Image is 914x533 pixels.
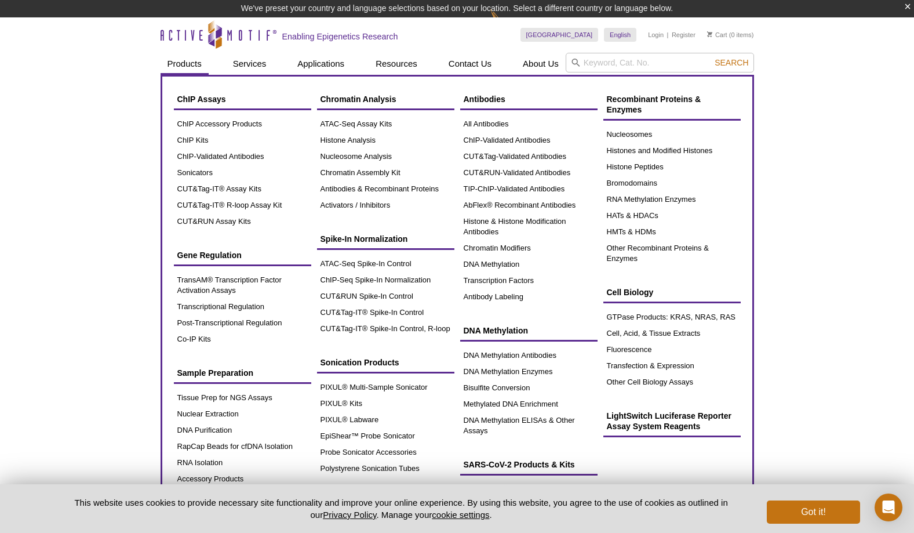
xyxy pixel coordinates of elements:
input: Keyword, Cat. No. [566,53,754,72]
a: CUT&RUN-Validated Antibodies [460,165,598,181]
a: Chromatin Analysis [317,88,454,110]
a: Other Recombinant Proteins & Enzymes [603,240,741,267]
a: Post-Transcriptional Regulation [174,315,311,331]
a: [GEOGRAPHIC_DATA] [520,28,599,42]
span: DNA Methylation [464,326,528,335]
a: Resources [369,53,424,75]
a: EpiShear™ Probe Sonicator [317,428,454,444]
a: SARS-CoV-2 Overview & Product Data [460,481,598,508]
a: Nucleosome Analysis [317,148,454,165]
img: Change Here [490,9,521,36]
a: AbFlex® Recombinant Antibodies [460,197,598,213]
a: Chromatin Assembly Kit [317,165,454,181]
li: (0 items) [707,28,754,42]
span: SARS-CoV-2 Products & Kits [464,460,575,469]
a: LightSwitch Luciferase Reporter Assay System Reagents [603,405,741,437]
span: Cell Biology [607,288,654,297]
span: LightSwitch Luciferase Reporter Assay System Reagents [607,411,731,431]
a: Cell Biology [603,281,741,303]
span: Gene Regulation [177,251,242,260]
a: Histones and Modified Histones [603,143,741,159]
a: Gene Regulation [174,244,311,266]
span: Sonication Products [321,358,399,367]
a: DNA Methylation [460,256,598,273]
a: RapCap Beads for cfDNA Isolation [174,438,311,455]
a: Accessory Products [174,471,311,487]
a: Co-IP Kits [174,331,311,347]
a: Activators / Inhibitors [317,197,454,213]
a: Antibodies [460,88,598,110]
a: Probe Sonicator Accessories [317,444,454,461]
div: Open Intercom Messenger [875,494,902,521]
img: Your Cart [707,31,712,37]
a: TIP-ChIP-Validated Antibodies [460,181,598,197]
a: DNA Methylation Enzymes [460,364,598,380]
a: Histone & Histone Modification Antibodies [460,213,598,240]
a: CUT&Tag-IT® Spike-In Control [317,304,454,321]
a: Spike-In Normalization [317,228,454,250]
span: Recombinant Proteins & Enzymes [607,95,701,114]
a: PIXUL® Labware [317,412,454,428]
a: HMTs & HDMs [603,224,741,240]
a: RNA Isolation [174,455,311,471]
button: Got it! [767,501,860,524]
a: Nuclear Extraction [174,406,311,422]
a: ChIP-Seq Spike-In Normalization [317,272,454,288]
a: Chromatin Modifiers [460,240,598,256]
a: Cell, Acid, & Tissue Extracts [603,325,741,342]
a: Antibody Labeling [460,289,598,305]
a: DNA Methylation ELISAs & Other Assays [460,412,598,439]
a: Cart [707,31,727,39]
a: DNA Methylation Antibodies [460,347,598,364]
a: Services [226,53,274,75]
a: DNA Purification [174,422,311,438]
span: Spike-In Normalization [321,234,408,244]
span: Chromatin Analysis [321,95,396,104]
a: ATAC-Seq Spike-In Control [317,256,454,272]
a: All Antibodies [460,116,598,132]
a: ChIP Kits [174,132,311,148]
a: Fluorescence [603,342,741,358]
a: ChIP-Validated Antibodies [460,132,598,148]
a: Transcriptional Regulation [174,299,311,315]
a: GTPase Products: KRAS, NRAS, RAS [603,309,741,325]
a: Register [672,31,695,39]
a: Methylated DNA Enrichment [460,396,598,412]
a: Antibodies & Recombinant Proteins [317,181,454,197]
a: About Us [516,53,566,75]
a: Sample Preparation [174,362,311,384]
a: Bromodomains [603,175,741,191]
span: Search [715,58,748,67]
a: Applications [290,53,351,75]
a: Polystyrene Sonication Tubes [317,461,454,477]
a: Recombinant Proteins & Enzymes [603,88,741,121]
p: This website uses cookies to provide necessary site functionality and improve your online experie... [54,496,748,521]
a: Login [648,31,664,39]
a: Privacy Policy [323,510,376,520]
a: RNA Methylation Enzymes [603,191,741,208]
a: ChIP Assays [174,88,311,110]
a: Tissue Prep for NGS Assays [174,390,311,406]
a: ATAC-Seq Assay Kits [317,116,454,132]
a: CUT&RUN Assay Kits [174,213,311,230]
a: ChIP Accessory Products [174,116,311,132]
a: Sonication Products [317,351,454,374]
a: CUT&RUN Spike-In Control [317,288,454,304]
a: HATs & HDACs [603,208,741,224]
a: Sonicators [174,165,311,181]
a: ChIP-Validated Antibodies [174,148,311,165]
a: Nucleosomes [603,126,741,143]
a: Bisulfite Conversion [460,380,598,396]
a: SARS-CoV-2 Products & Kits [460,454,598,476]
a: CUT&Tag-IT® Spike-In Control, R-loop [317,321,454,337]
a: Other Cell Biology Assays [603,374,741,390]
span: Sample Preparation [177,368,254,378]
button: Search [711,57,752,68]
a: Contact Us [442,53,498,75]
a: English [604,28,636,42]
h2: Enabling Epigenetics Research [282,31,398,42]
a: DNA Methylation [460,320,598,342]
a: Transcription Factors [460,273,598,289]
a: CUT&Tag-Validated Antibodies [460,148,598,165]
a: PIXUL® Kits [317,396,454,412]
